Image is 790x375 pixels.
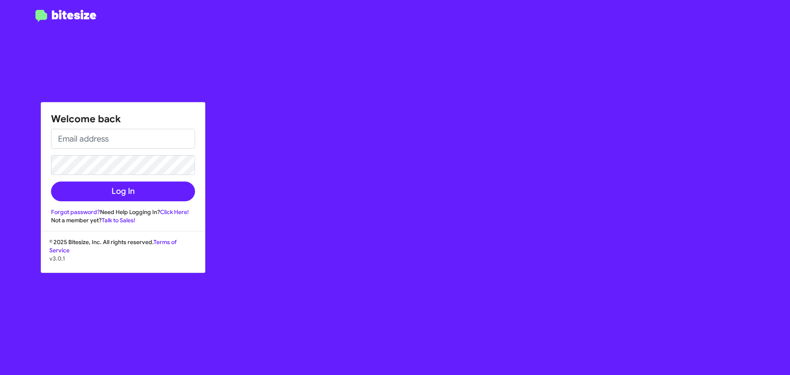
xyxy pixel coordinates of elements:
h1: Welcome back [51,112,195,126]
a: Forgot password? [51,208,100,216]
div: Not a member yet? [51,216,195,224]
a: Click Here! [160,208,189,216]
p: v3.0.1 [49,254,197,263]
button: Log In [51,182,195,201]
a: Talk to Sales! [102,217,135,224]
div: Need Help Logging In? [51,208,195,216]
input: Email address [51,129,195,149]
div: © 2025 Bitesize, Inc. All rights reserved. [41,238,205,273]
